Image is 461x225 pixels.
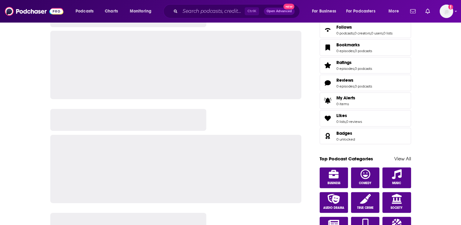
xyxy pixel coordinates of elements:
a: Show notifications dropdown [423,6,432,16]
span: More [388,7,399,16]
a: Audio Drama [320,192,348,213]
a: 0 users [371,31,383,35]
span: Ratings [320,57,411,73]
button: open menu [384,6,406,16]
a: Top Podcast Categories [320,156,373,162]
span: Ratings [336,60,352,65]
button: open menu [308,6,344,16]
a: Reviews [322,79,334,87]
img: Podchaser - Follow, Share and Rate Podcasts [5,5,63,17]
span: New [283,4,294,9]
span: Comedy [359,181,371,185]
span: Follows [336,24,352,30]
a: 0 lists [336,120,346,124]
a: 0 reviews [346,120,362,124]
button: open menu [71,6,101,16]
a: Badges [336,130,355,136]
a: Reviews [336,77,372,83]
span: My Alerts [322,96,334,105]
a: True Crime [351,192,380,213]
button: Show profile menu [440,5,453,18]
a: 0 unlocked [336,137,355,141]
button: open menu [342,6,384,16]
a: Bookmarks [322,43,334,52]
a: Show notifications dropdown [408,6,418,16]
span: For Podcasters [346,7,375,16]
a: Comedy [351,167,380,188]
a: View All [394,156,411,162]
a: Likes [322,114,334,123]
a: Charts [101,6,122,16]
input: Search podcasts, credits, & more... [180,6,245,16]
a: Likes [336,113,362,118]
span: Audio Drama [323,206,344,210]
span: Badges [336,130,352,136]
a: My Alerts [320,92,411,109]
span: Monitoring [130,7,151,16]
a: Follows [336,24,392,30]
button: Open AdvancedNew [264,8,295,15]
span: Open Advanced [267,10,292,13]
span: , [354,66,355,71]
span: Reviews [336,77,353,83]
a: Ratings [322,61,334,70]
span: , [354,31,354,35]
span: True Crime [357,206,374,210]
span: Likes [320,110,411,127]
a: 0 episodes [336,66,354,71]
span: For Business [312,7,336,16]
a: Ratings [336,60,372,65]
span: Badges [320,128,411,144]
span: Ctrl K [245,7,259,15]
a: Business [320,167,348,188]
div: Search podcasts, credits, & more... [169,4,306,18]
span: Bookmarks [320,39,411,56]
a: 0 episodes [336,84,354,88]
svg: Add a profile image [448,5,453,9]
span: Logged in as rgertner [440,5,453,18]
span: Society [391,206,402,210]
a: Badges [322,132,334,140]
a: 0 lists [383,31,392,35]
span: , [354,84,355,88]
span: Podcasts [76,7,94,16]
a: 0 podcasts [355,66,372,71]
a: 0 creators [354,31,371,35]
span: My Alerts [336,95,355,101]
span: Bookmarks [336,42,360,48]
a: Society [382,192,411,213]
a: 0 episodes [336,49,354,53]
span: Likes [336,113,347,118]
img: User Profile [440,5,453,18]
a: 0 podcasts [336,31,354,35]
a: Bookmarks [336,42,372,48]
span: Music [392,181,401,185]
a: Follows [322,26,334,34]
a: 0 podcasts [355,49,372,53]
span: , [383,31,383,35]
a: Music [382,167,411,188]
span: Follows [320,22,411,38]
span: Business [327,181,340,185]
span: , [354,49,355,53]
span: Charts [105,7,118,16]
span: 0 items [336,102,355,106]
span: Reviews [320,75,411,91]
button: open menu [126,6,159,16]
a: 0 podcasts [355,84,372,88]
